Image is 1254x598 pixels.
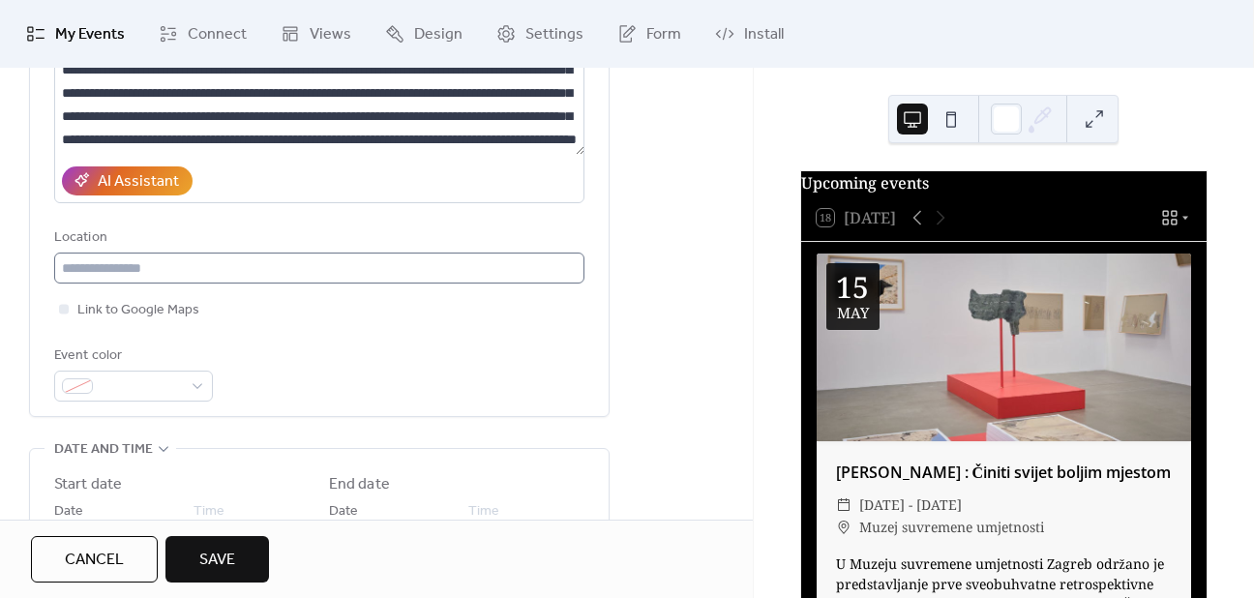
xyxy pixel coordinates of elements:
span: Settings [525,23,583,46]
span: Install [744,23,784,46]
span: Link to Google Maps [77,299,199,322]
a: Design [371,8,477,60]
div: Upcoming events [801,171,1207,194]
span: Form [646,23,681,46]
div: AI Assistant [98,170,179,194]
span: Muzej suvremene umjetnosti [859,516,1044,539]
span: Date [54,500,83,523]
div: ​ [836,516,851,539]
span: Date [329,500,358,523]
div: 15 [836,273,869,302]
a: Form [603,8,696,60]
button: Cancel [31,536,158,583]
div: End date [329,473,390,496]
span: Date and time [54,438,153,462]
a: My Events [12,8,139,60]
span: My Events [55,23,125,46]
button: Save [165,536,269,583]
div: Event color [54,344,209,368]
div: Location [54,226,581,250]
div: May [837,306,869,320]
div: ​ [836,493,851,517]
a: Install [701,8,798,60]
div: [PERSON_NAME] : Činiti svijet boljim mjestom [817,461,1191,484]
span: Cancel [65,549,124,572]
span: Design [414,23,463,46]
span: Time [194,500,224,523]
a: Settings [482,8,598,60]
span: Connect [188,23,247,46]
a: Views [266,8,366,60]
button: AI Assistant [62,166,193,195]
span: Views [310,23,351,46]
span: Time [468,500,499,523]
a: Connect [144,8,261,60]
span: Save [199,549,235,572]
span: [DATE] - [DATE] [859,493,962,517]
div: Start date [54,473,122,496]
